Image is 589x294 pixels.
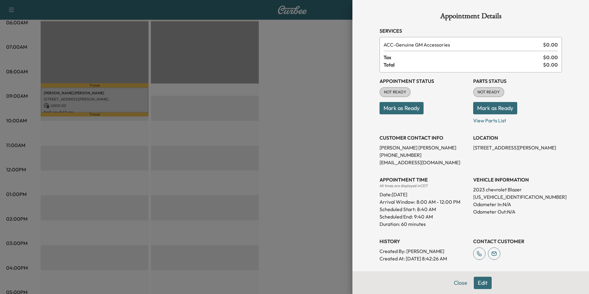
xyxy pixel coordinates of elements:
[380,247,468,255] p: Created By : [PERSON_NAME]
[380,176,468,183] h3: APPOINTMENT TIME
[416,198,460,206] span: 8:00 AM - 12:00 PM
[450,277,471,289] button: Close
[473,114,562,124] p: View Parts List
[380,159,468,166] p: [EMAIL_ADDRESS][DOMAIN_NAME]
[473,144,562,151] p: [STREET_ADDRESS][PERSON_NAME]
[380,255,468,262] p: Created At : [DATE] 8:42:26 AM
[474,89,504,95] span: NOT READY
[380,238,468,245] h3: History
[543,61,558,68] span: $ 0.00
[380,89,410,95] span: NOT READY
[473,201,562,208] p: Odometer In: N/A
[543,41,558,48] span: $ 0.00
[384,54,543,61] span: Tax
[380,198,468,206] p: Arrival Window:
[380,188,468,198] div: Date: [DATE]
[380,77,468,85] h3: Appointment Status
[417,206,436,213] p: 8:40 AM
[473,193,562,201] p: [US_VEHICLE_IDENTIFICATION_NUMBER]
[384,41,541,48] span: Genuine GM Accessories
[473,208,562,215] p: Odometer Out: N/A
[473,134,562,141] h3: LOCATION
[473,186,562,193] p: 2023 chevrolet Blazer
[380,144,468,151] p: [PERSON_NAME] [PERSON_NAME]
[380,151,468,159] p: [PHONE_NUMBER]
[380,213,413,220] p: Scheduled End:
[473,238,562,245] h3: CONTACT CUSTOMER
[380,27,562,35] h3: Services
[473,77,562,85] h3: Parts Status
[543,54,558,61] span: $ 0.00
[380,12,562,22] h1: Appointment Details
[414,213,433,220] p: 9:40 AM
[380,206,416,213] p: Scheduled Start:
[380,102,424,114] button: Mark as Ready
[473,102,517,114] button: Mark as Ready
[380,134,468,141] h3: CUSTOMER CONTACT INFO
[380,183,468,188] div: All times are displayed in CDT
[474,277,492,289] button: Edit
[380,220,468,228] p: Duration: 60 minutes
[473,176,562,183] h3: VEHICLE INFORMATION
[384,61,543,68] span: Total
